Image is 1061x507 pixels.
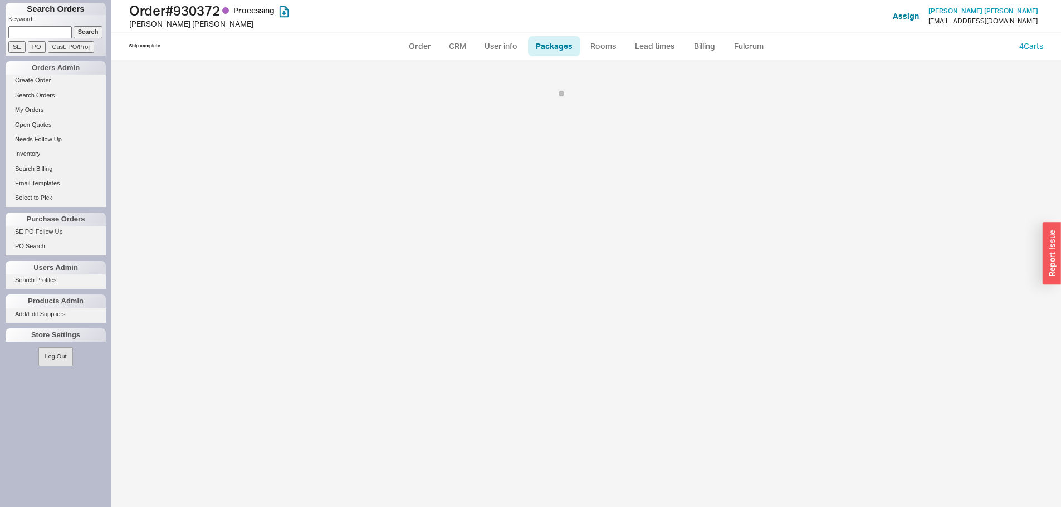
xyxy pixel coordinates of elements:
[1019,41,1043,51] a: 4Carts
[6,3,106,15] h1: Search Orders
[6,148,106,160] a: Inventory
[129,3,534,18] h1: Order # 930372
[441,36,474,56] a: CRM
[6,226,106,238] a: SE PO Follow Up
[38,347,72,366] button: Log Out
[6,274,106,286] a: Search Profiles
[15,136,62,142] span: Needs Follow Up
[28,41,46,53] input: PO
[6,308,106,320] a: Add/Edit Suppliers
[6,261,106,274] div: Users Admin
[129,18,534,29] div: [PERSON_NAME] [PERSON_NAME]
[6,61,106,75] div: Orders Admin
[6,104,106,116] a: My Orders
[74,26,103,38] input: Search
[401,36,439,56] a: Order
[233,6,275,15] span: Processing
[6,328,106,342] div: Store Settings
[6,119,106,131] a: Open Quotes
[528,36,580,56] a: Packages
[6,90,106,101] a: Search Orders
[928,17,1038,25] div: [EMAIL_ADDRESS][DOMAIN_NAME]
[6,163,106,175] a: Search Billing
[6,134,106,145] a: Needs Follow Up
[8,15,106,26] p: Keyword:
[8,41,26,53] input: SE
[476,36,526,56] a: User info
[685,36,724,56] a: Billing
[6,75,106,86] a: Create Order
[893,11,919,22] button: Assign
[129,43,160,49] div: Ship complete
[726,36,772,56] a: Fulcrum
[48,41,94,53] input: Cust. PO/Proj
[6,294,106,308] div: Products Admin
[6,178,106,189] a: Email Templates
[6,213,106,226] div: Purchase Orders
[627,36,683,56] a: Lead times
[6,240,106,252] a: PO Search
[6,192,106,204] a: Select to Pick
[583,36,624,56] a: Rooms
[928,7,1038,15] a: [PERSON_NAME] [PERSON_NAME]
